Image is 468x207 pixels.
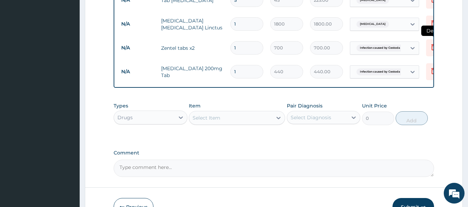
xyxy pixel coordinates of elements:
td: N/A [118,65,158,78]
label: Comment [114,150,434,156]
div: Select Item [193,114,220,121]
td: Zentel tabs x2 [158,41,227,55]
span: Delete [421,26,448,36]
span: [MEDICAL_DATA] [356,21,389,28]
div: Drugs [117,114,133,121]
textarea: Type your message and hit 'Enter' [3,135,132,160]
td: [MEDICAL_DATA] 200mg Tab [158,62,227,82]
label: Unit Price [362,102,387,109]
td: [MEDICAL_DATA] [MEDICAL_DATA] Linctus [158,14,227,35]
td: N/A [118,18,158,30]
button: Add [396,111,428,125]
img: d_794563401_company_1708531726252_794563401 [13,35,28,52]
td: N/A [118,41,158,54]
div: Chat with us now [36,39,116,48]
div: Select Diagnosis [291,114,331,121]
span: Infection caused by Cestoda an... [356,68,410,75]
span: Infection caused by Cestoda an... [356,45,410,51]
label: Types [114,103,128,109]
div: Minimize live chat window [114,3,130,20]
label: Item [189,102,201,109]
label: Pair Diagnosis [287,102,323,109]
span: We're online! [40,60,96,130]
